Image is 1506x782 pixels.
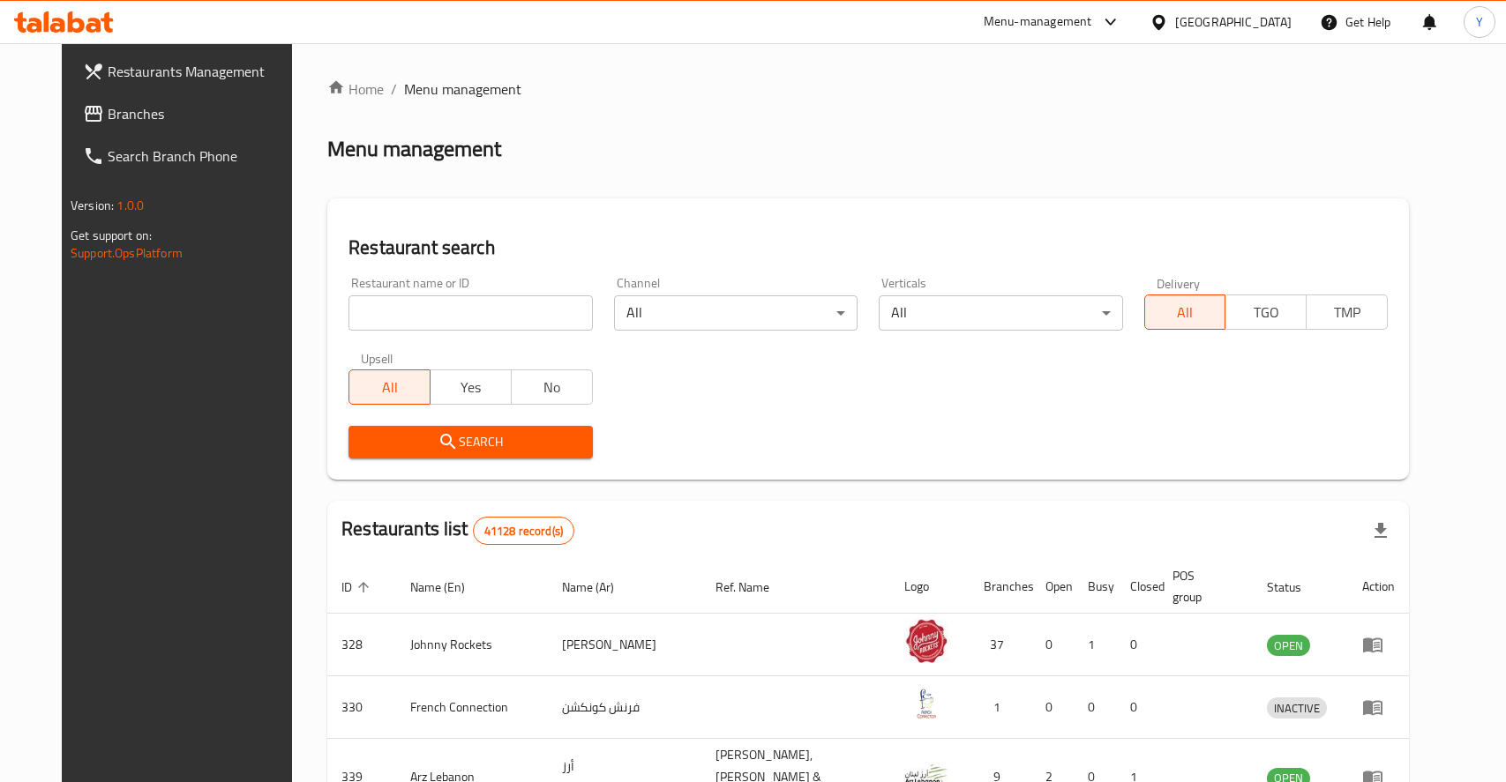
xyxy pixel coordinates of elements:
[1031,614,1074,676] td: 0
[1348,560,1409,614] th: Action
[116,194,144,217] span: 1.0.0
[361,352,393,364] label: Upsell
[341,516,574,545] h2: Restaurants list
[69,135,313,177] a: Search Branch Phone
[1362,634,1395,655] div: Menu
[348,369,431,405] button: All
[1476,12,1483,32] span: Y
[1074,676,1116,739] td: 0
[562,577,637,598] span: Name (Ar)
[473,517,574,545] div: Total records count
[890,560,970,614] th: Logo
[970,560,1031,614] th: Branches
[474,523,573,540] span: 41128 record(s)
[1116,614,1158,676] td: 0
[327,78,1409,100] nav: breadcrumb
[1116,676,1158,739] td: 0
[1157,277,1201,289] label: Delivery
[71,242,183,264] a: Support.OpsPlatform
[1267,697,1327,719] div: INACTIVE
[1031,676,1074,739] td: 0
[108,103,299,124] span: Branches
[1267,636,1310,656] span: OPEN
[1267,635,1310,656] div: OPEN
[363,431,578,453] span: Search
[1362,696,1395,718] div: Menu
[879,295,1122,331] div: All
[548,676,701,739] td: فرنش كونكشن
[1267,577,1324,598] span: Status
[108,61,299,82] span: Restaurants Management
[1233,300,1300,325] span: TGO
[1144,294,1226,330] button: All
[984,11,1092,33] div: Menu-management
[71,224,152,247] span: Get support on:
[1074,614,1116,676] td: 1
[548,614,701,676] td: [PERSON_NAME]
[327,614,396,676] td: 328
[716,577,792,598] span: Ref. Name
[904,681,948,726] img: French Connection
[1173,565,1232,607] span: POS group
[970,676,1031,739] td: 1
[69,50,313,93] a: Restaurants Management
[1152,300,1219,325] span: All
[69,93,313,135] a: Branches
[904,619,948,663] img: Johnny Rockets
[1116,560,1158,614] th: Closed
[430,369,512,405] button: Yes
[327,135,501,163] h2: Menu management
[396,614,548,676] td: Johnny Rockets
[404,78,521,100] span: Menu management
[614,295,858,331] div: All
[438,375,505,400] span: Yes
[396,676,548,739] td: French Connection
[1031,560,1074,614] th: Open
[1267,698,1327,719] span: INACTIVE
[1306,294,1388,330] button: TMP
[348,295,592,331] input: Search for restaurant name or ID..
[356,375,423,400] span: All
[1314,300,1381,325] span: TMP
[108,145,299,167] span: Search Branch Phone
[341,577,375,598] span: ID
[327,676,396,739] td: 330
[511,369,593,405] button: No
[1225,294,1307,330] button: TGO
[970,614,1031,676] td: 37
[1074,560,1116,614] th: Busy
[1175,12,1292,32] div: [GEOGRAPHIC_DATA]
[410,577,488,598] span: Name (En)
[348,235,1388,261] h2: Restaurant search
[71,194,114,217] span: Version:
[327,78,384,100] a: Home
[391,78,397,100] li: /
[348,426,592,458] button: Search
[1360,510,1402,552] div: Export file
[519,375,586,400] span: No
